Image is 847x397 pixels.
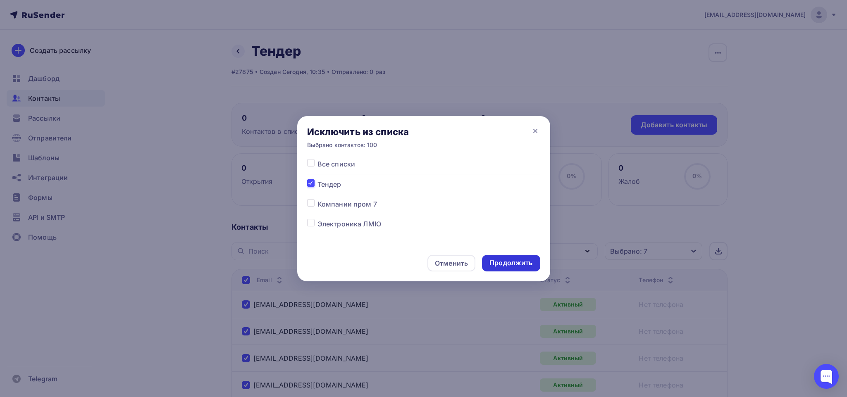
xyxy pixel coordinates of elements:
[435,258,468,268] div: Отменить
[317,199,377,209] span: Компании пром 7
[307,126,409,138] div: Исключить из списка
[489,258,532,268] div: Продолжить
[317,159,355,169] span: Все списки
[317,179,341,189] span: Тендер
[317,219,381,229] span: Электроника ЛМЮ
[307,141,409,149] div: Выбрано контактов: 100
